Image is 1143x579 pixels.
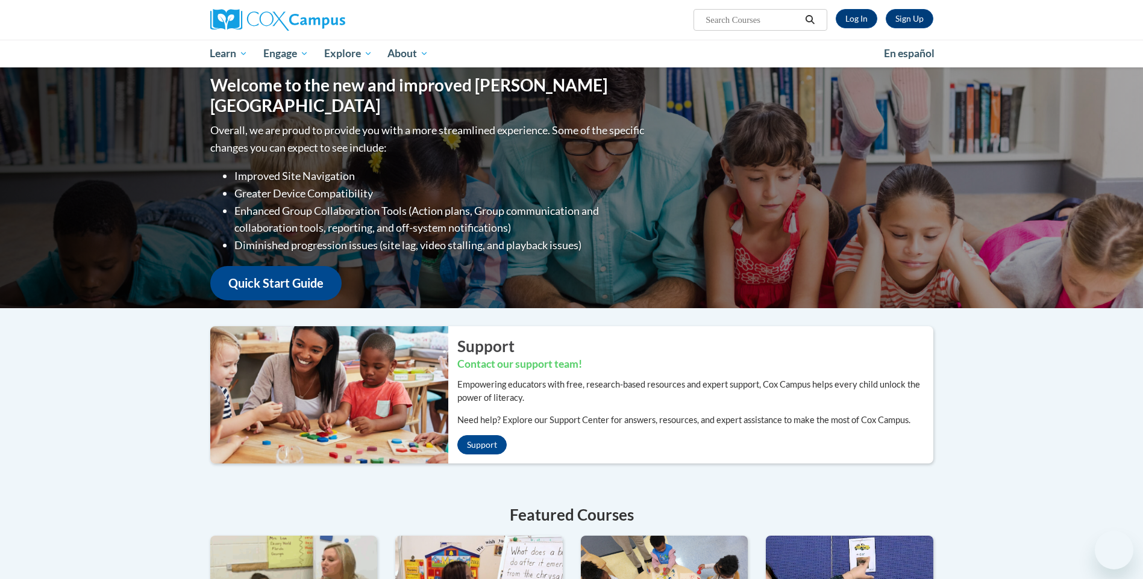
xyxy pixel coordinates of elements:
[201,326,448,463] img: ...
[192,40,951,67] div: Main menu
[886,9,933,28] a: Register
[234,237,647,254] li: Diminished progression issues (site lag, video stalling, and playback issues)
[324,46,372,61] span: Explore
[210,9,439,31] a: Cox Campus
[316,40,380,67] a: Explore
[255,40,316,67] a: Engage
[202,40,256,67] a: Learn
[457,335,933,357] h2: Support
[387,46,428,61] span: About
[210,503,933,527] h4: Featured Courses
[1095,531,1133,569] iframe: Button to launch messaging window
[884,47,935,60] span: En español
[210,122,647,156] p: Overall, we are proud to provide you with a more streamlined experience. Some of the specific cha...
[836,9,877,28] a: Log In
[210,266,342,300] a: Quick Start Guide
[704,13,801,27] input: Search Courses
[876,41,942,66] a: En español
[210,75,647,116] h1: Welcome to the new and improved [PERSON_NAME][GEOGRAPHIC_DATA]
[457,435,507,454] a: Support
[457,357,933,372] h3: Contact our support team!
[801,13,819,27] button: Search
[457,413,933,427] p: Need help? Explore our Support Center for answers, resources, and expert assistance to make the m...
[210,46,248,61] span: Learn
[210,9,345,31] img: Cox Campus
[457,378,933,404] p: Empowering educators with free, research-based resources and expert support, Cox Campus helps eve...
[234,167,647,185] li: Improved Site Navigation
[263,46,308,61] span: Engage
[234,202,647,237] li: Enhanced Group Collaboration Tools (Action plans, Group communication and collaboration tools, re...
[380,40,436,67] a: About
[234,185,647,202] li: Greater Device Compatibility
